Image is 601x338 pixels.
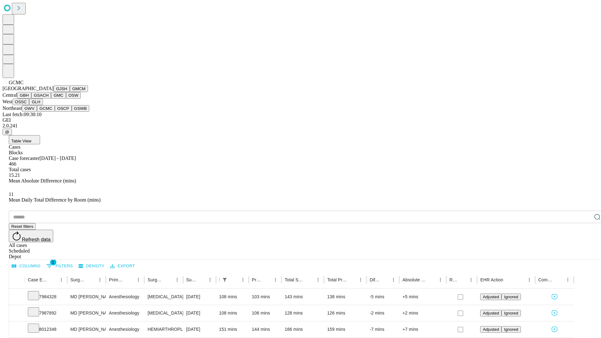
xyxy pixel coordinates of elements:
[70,289,103,305] div: MD [PERSON_NAME] Md
[347,275,356,284] button: Sort
[9,161,16,166] span: 466
[87,275,95,284] button: Sort
[9,223,36,230] button: Reset filters
[147,289,180,305] div: [MEDICAL_DATA] MECHANICAL [MEDICAL_DATA] APPROACH REMOVAL OF INTERNAL LIMITING MEMBRANE
[28,321,64,337] div: 8012348
[9,167,31,172] span: Total cases
[480,326,501,333] button: Adjusted
[9,172,20,178] span: 15.21
[9,80,23,85] span: GCMC
[17,92,31,99] button: GBH
[109,261,136,271] button: Export
[314,275,322,284] button: Menu
[262,275,271,284] button: Sort
[5,130,9,134] span: @
[57,275,66,284] button: Menu
[77,261,106,271] button: Density
[305,275,314,284] button: Sort
[164,275,173,284] button: Sort
[3,117,598,123] div: GEI
[555,275,563,284] button: Sort
[501,326,521,333] button: Ignored
[28,289,64,305] div: 7984328
[29,99,43,105] button: GLH
[70,305,103,321] div: MD [PERSON_NAME] Md
[11,139,31,143] span: Table View
[72,105,90,112] button: GSWB
[125,275,134,284] button: Sort
[9,192,13,197] span: 11
[22,105,37,112] button: GWV
[252,321,279,337] div: 144 mins
[252,305,279,321] div: 106 mins
[370,289,396,305] div: -5 mins
[9,135,40,144] button: Table View
[28,277,48,282] div: Case Epic Id
[285,277,304,282] div: Total Scheduled Duration
[147,321,180,337] div: HEMIARTHROPLASTY HIP
[219,305,246,321] div: 108 mins
[501,310,521,316] button: Ignored
[483,327,499,332] span: Adjusted
[22,237,51,242] span: Refresh data
[173,275,182,284] button: Menu
[285,289,321,305] div: 143 mins
[403,277,427,282] div: Absolute Difference
[483,294,499,299] span: Adjusted
[9,178,76,183] span: Mean Absolute Difference (mins)
[480,294,501,300] button: Adjusted
[39,156,76,161] span: [DATE] - [DATE]
[480,310,501,316] button: Adjusted
[95,275,104,284] button: Menu
[252,289,279,305] div: 103 mins
[403,305,443,321] div: +2 mins
[252,277,262,282] div: Predicted In Room Duration
[109,305,141,321] div: Anesthesiology
[403,321,443,337] div: +7 mins
[11,224,33,229] span: Reset filters
[327,277,347,282] div: Total Predicted Duration
[538,277,554,282] div: Comments
[3,112,42,117] span: Last fetch: 09:30:10
[109,289,141,305] div: Anesthesiology
[563,275,572,284] button: Menu
[271,275,280,284] button: Menu
[3,99,13,104] span: West
[134,275,143,284] button: Menu
[66,92,81,99] button: OSW
[483,311,499,315] span: Adjusted
[197,275,206,284] button: Sort
[3,129,12,135] button: @
[501,294,521,300] button: Ignored
[403,289,443,305] div: +5 mins
[3,86,54,91] span: [GEOGRAPHIC_DATA]
[504,294,518,299] span: Ignored
[147,305,180,321] div: [MEDICAL_DATA] MECHANICAL [MEDICAL_DATA] APPROACH REMOVAL OF INTERNAL LIMITING MEMBRANE
[504,275,513,284] button: Sort
[186,277,196,282] div: Surgery Date
[356,275,365,284] button: Menu
[219,277,220,282] div: Scheduled In Room Duration
[9,230,53,242] button: Refresh data
[51,92,66,99] button: GMC
[480,277,503,282] div: EHR Action
[436,275,445,284] button: Menu
[37,105,55,112] button: GCMC
[327,305,363,321] div: 126 mins
[380,275,389,284] button: Sort
[239,275,247,284] button: Menu
[12,308,22,319] button: Expand
[13,99,29,105] button: OSSC
[285,321,321,337] div: 166 mins
[109,277,125,282] div: Primary Service
[31,92,51,99] button: GSACH
[70,85,88,92] button: GMCM
[504,327,518,332] span: Ignored
[9,156,39,161] span: Case forecaster
[370,277,380,282] div: Difference
[109,321,141,337] div: Anesthesiology
[50,259,56,265] span: 1
[327,289,363,305] div: 138 mins
[220,275,229,284] button: Show filters
[28,305,64,321] div: 7987892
